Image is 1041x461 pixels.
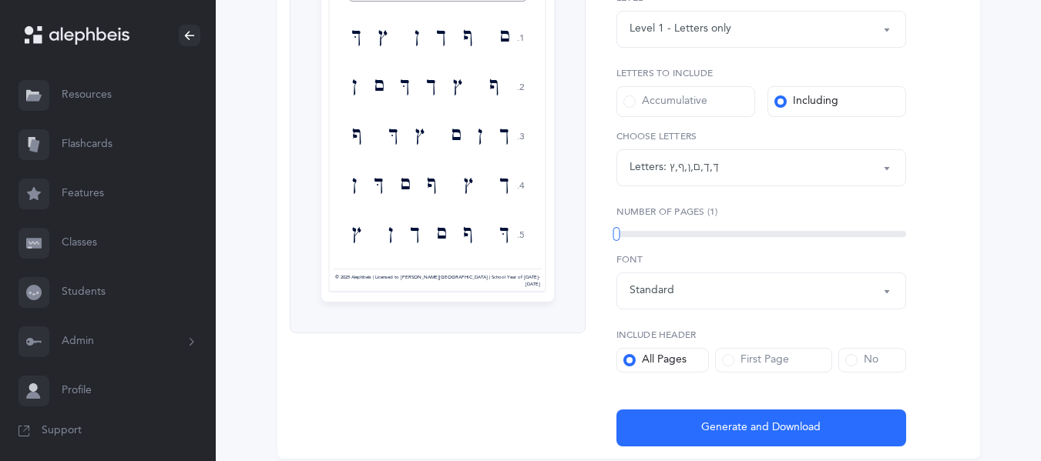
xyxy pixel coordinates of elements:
[616,205,906,219] label: Number of Pages (1)
[774,94,838,109] div: Including
[616,66,906,80] label: Letters to include
[722,352,789,368] div: First Page
[630,159,670,175] div: Letters:
[616,129,906,143] label: Choose letters
[623,352,687,368] div: All Pages
[670,159,719,175] div: ךּ , ך , ם , ן , ף , ץ
[964,384,1023,443] iframe: Drift Widget Chat Controller
[623,94,707,109] div: Accumulative
[616,272,906,309] button: Standard
[630,21,731,37] div: Level 1 - Letters only
[616,409,906,446] button: Generate and Download
[845,352,878,368] div: No
[42,423,82,439] span: Support
[630,282,674,299] div: Standard
[701,419,821,436] span: Generate and Download
[616,11,906,48] button: Level 1 - Letters only
[616,328,906,342] label: Include Header
[616,252,906,266] label: Font
[616,149,906,186] button: ךּ, ך, ם, ן, ף, ץ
